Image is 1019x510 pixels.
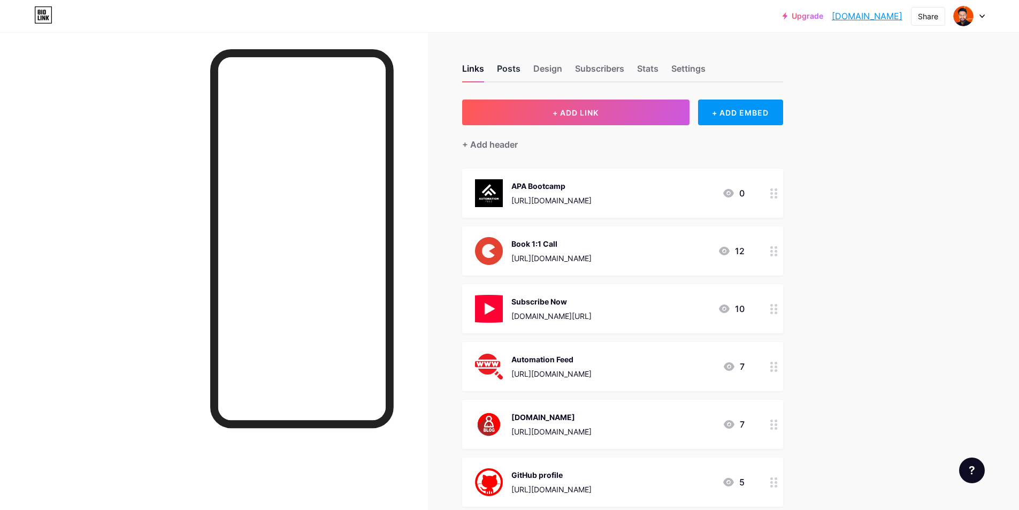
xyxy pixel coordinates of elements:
img: APA Bootcamp [475,179,503,207]
div: + Add header [462,138,518,151]
div: Book 1:1 Call [511,238,592,249]
span: + ADD LINK [553,108,599,117]
img: automationfeed [953,6,974,26]
div: Share [918,11,938,22]
div: GitHub profile [511,469,592,481]
div: 5 [722,476,745,489]
div: Posts [497,62,520,81]
div: 0 [722,187,745,200]
img: Automation Feed [475,353,503,380]
a: Upgrade [783,12,823,20]
a: [DOMAIN_NAME] [832,10,902,22]
div: [URL][DOMAIN_NAME] [511,195,592,206]
div: Subscribers [575,62,624,81]
button: + ADD LINK [462,100,689,125]
div: APA Bootcamp [511,180,592,192]
div: + ADD EMBED [698,100,783,125]
div: 7 [723,360,745,373]
div: Settings [671,62,706,81]
div: Automation Feed [511,354,592,365]
div: [URL][DOMAIN_NAME] [511,484,592,495]
div: 12 [718,245,745,257]
div: [DOMAIN_NAME][URL] [511,310,592,322]
img: rpafeed.com [475,410,503,438]
div: Links [462,62,484,81]
div: Design [533,62,562,81]
div: [URL][DOMAIN_NAME] [511,253,592,264]
div: 7 [723,418,745,431]
img: GitHub profile [475,468,503,496]
div: [URL][DOMAIN_NAME] [511,426,592,437]
div: Subscribe Now [511,296,592,307]
div: Stats [637,62,658,81]
div: 10 [718,302,745,315]
iframe: To enrich screen reader interactions, please activate Accessibility in Grammarly extension settings [218,57,386,421]
img: Book 1:1 Call [475,237,503,265]
div: [URL][DOMAIN_NAME] [511,368,592,379]
img: Subscribe Now [475,295,503,323]
div: [DOMAIN_NAME] [511,412,592,423]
